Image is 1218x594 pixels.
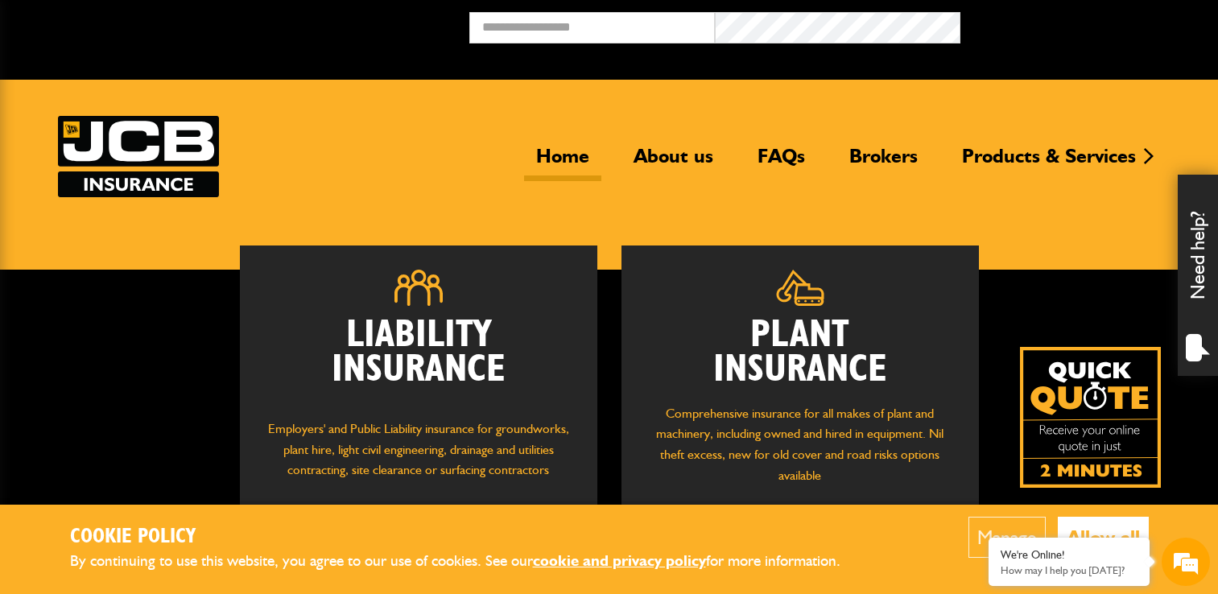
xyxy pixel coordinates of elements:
[745,144,817,181] a: FAQs
[1001,548,1137,562] div: We're Online!
[264,318,573,403] h2: Liability Insurance
[646,318,955,387] h2: Plant Insurance
[950,144,1148,181] a: Products & Services
[70,549,867,574] p: By continuing to use this website, you agree to our use of cookies. See our for more information.
[58,116,219,197] a: JCB Insurance Services
[264,419,573,496] p: Employers' and Public Liability insurance for groundworks, plant hire, light civil engineering, d...
[646,403,955,485] p: Comprehensive insurance for all makes of plant and machinery, including owned and hired in equipm...
[1020,347,1161,488] img: Quick Quote
[1058,517,1149,558] button: Allow all
[524,144,601,181] a: Home
[533,551,706,570] a: cookie and privacy policy
[960,12,1206,37] button: Broker Login
[837,144,930,181] a: Brokers
[1020,347,1161,488] a: Get your insurance quote isn just 2-minutes
[1001,564,1137,576] p: How may I help you today?
[968,517,1046,558] button: Manage
[58,116,219,197] img: JCB Insurance Services logo
[621,144,725,181] a: About us
[70,525,867,550] h2: Cookie Policy
[1178,175,1218,376] div: Need help?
